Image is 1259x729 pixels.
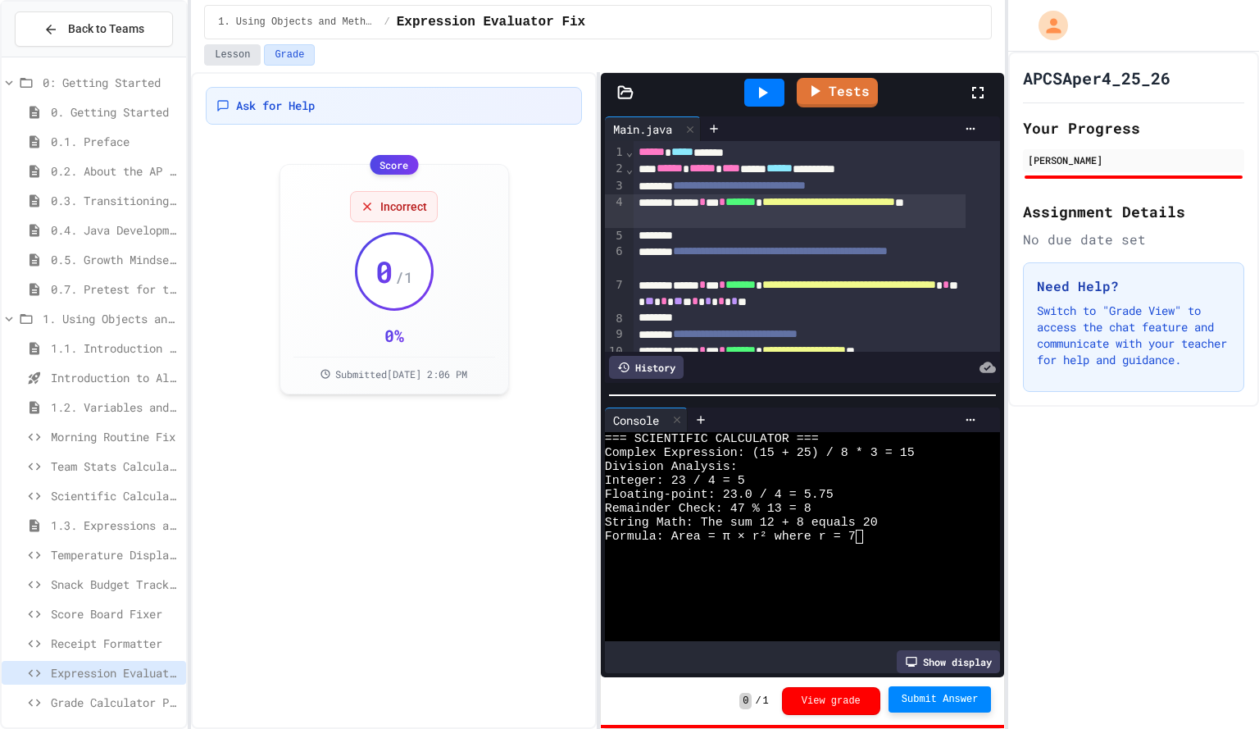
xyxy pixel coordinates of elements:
[384,324,404,347] div: 0 %
[605,460,738,474] span: Division Analysis:
[51,162,180,180] span: 0.2. About the AP CSA Exam
[605,488,834,502] span: Floating-point: 23.0 / 4 = 5.75
[51,103,180,121] span: 0. Getting Started
[51,221,180,239] span: 0.4. Java Development Environments
[51,458,180,475] span: Team Stats Calculator
[605,161,625,177] div: 2
[51,428,180,445] span: Morning Routine Fix
[1023,230,1244,249] div: No due date set
[51,664,180,681] span: Expression Evaluator Fix
[605,178,625,194] div: 3
[605,326,625,343] div: 9
[1037,276,1230,296] h3: Need Help?
[605,277,625,311] div: 7
[68,21,144,38] span: Back to Teams
[43,310,180,327] span: 1. Using Objects and Methods
[384,16,390,29] span: /
[739,693,752,709] span: 0
[395,266,413,289] span: / 1
[605,502,811,516] span: Remainder Check: 47 % 13 = 8
[1023,116,1244,139] h2: Your Progress
[889,686,992,713] button: Submit Answer
[375,255,393,288] span: 0
[1023,66,1170,89] h1: APCSAper4_25_26
[609,356,684,379] div: History
[605,116,701,141] div: Main.java
[51,280,180,298] span: 0.7. Pretest for the AP CSA Exam
[51,635,180,652] span: Receipt Formatter
[218,16,377,29] span: 1. Using Objects and Methods
[625,145,634,158] span: Fold line
[370,155,418,175] div: Score
[335,367,467,380] span: Submitted [DATE] 2:06 PM
[51,339,180,357] span: 1.1. Introduction to Algorithms, Programming, and Compilers
[605,474,745,488] span: Integer: 23 / 4 = 5
[236,98,315,114] span: Ask for Help
[605,412,667,429] div: Console
[51,399,180,416] span: 1.2. Variables and Data Types
[51,694,180,711] span: Grade Calculator Pro
[605,311,625,327] div: 8
[1028,153,1239,167] div: [PERSON_NAME]
[605,244,625,277] div: 6
[605,446,915,460] span: Complex Expression: (15 + 25) / 8 * 3 = 15
[605,228,625,244] div: 5
[605,194,625,228] div: 4
[380,198,427,215] span: Incorrect
[763,695,769,708] span: 1
[755,695,761,708] span: /
[264,44,315,66] button: Grade
[51,576,180,593] span: Snack Budget Tracker
[605,530,856,544] span: Formula: Area = π × r² where r = 7
[902,693,979,706] span: Submit Answer
[605,432,819,446] span: === SCIENTIFIC CALCULATOR ===
[1037,303,1230,368] p: Switch to "Grade View" to access the chat feature and communicate with your teacher for help and ...
[204,44,261,66] button: Lesson
[15,11,173,47] button: Back to Teams
[1021,7,1072,44] div: My Account
[397,12,585,32] span: Expression Evaluator Fix
[605,516,878,530] span: String Math: The sum 12 + 8 equals 20
[605,344,625,360] div: 10
[605,408,688,432] div: Console
[625,162,634,175] span: Fold line
[897,650,1000,673] div: Show display
[51,251,180,268] span: 0.5. Growth Mindset and Pair Programming
[797,78,878,107] a: Tests
[51,546,180,563] span: Temperature Display Fix
[43,74,180,91] span: 0: Getting Started
[1023,200,1244,223] h2: Assignment Details
[51,605,180,622] span: Score Board Fixer
[605,121,680,138] div: Main.java
[51,487,180,504] span: Scientific Calculator
[51,517,180,534] span: 1.3. Expressions and Output [New]
[782,687,880,715] button: View grade
[51,369,180,386] span: Introduction to Algorithms, Programming, and Compilers
[51,192,180,209] span: 0.3. Transitioning from AP CSP to AP CSA
[51,133,180,150] span: 0.1. Preface
[605,144,625,161] div: 1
